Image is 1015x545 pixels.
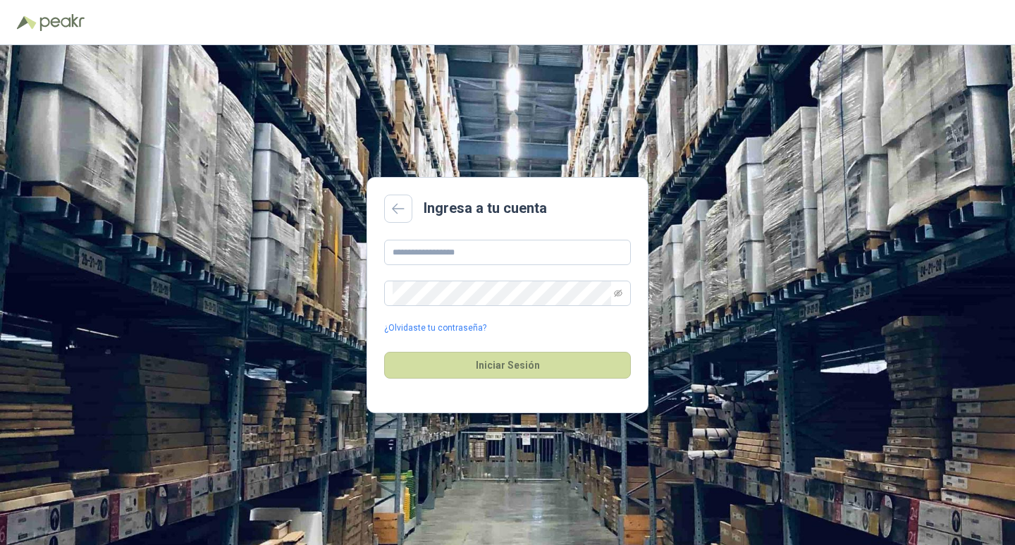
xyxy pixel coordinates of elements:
[614,289,622,298] span: eye-invisible
[424,197,547,219] h2: Ingresa a tu cuenta
[384,352,631,379] button: Iniciar Sesión
[39,14,85,31] img: Peakr
[384,322,486,335] a: ¿Olvidaste tu contraseña?
[17,16,37,30] img: Logo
